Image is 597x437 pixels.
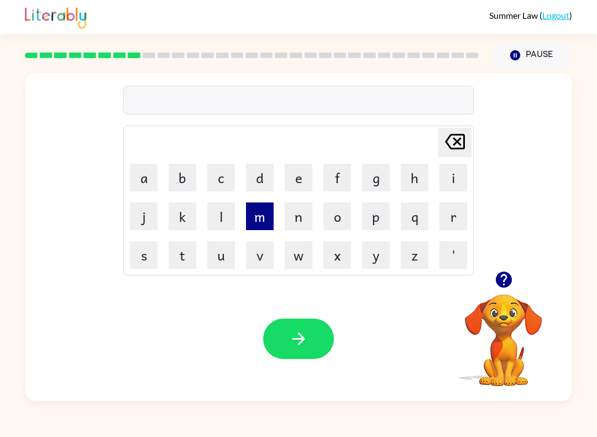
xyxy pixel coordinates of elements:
[130,241,158,269] button: s
[246,164,274,191] button: d
[169,241,196,269] button: t
[207,202,235,230] button: l
[130,164,158,191] button: a
[323,202,351,230] button: o
[489,10,572,20] div: ( )
[207,164,235,191] button: c
[362,241,390,269] button: y
[439,241,467,269] button: '
[542,10,569,20] a: Logout
[362,202,390,230] button: p
[130,202,158,230] button: j
[285,202,312,230] button: n
[246,202,274,230] button: m
[439,202,467,230] button: r
[489,10,540,20] span: Summer Law
[323,164,351,191] button: f
[323,241,351,269] button: x
[439,164,467,191] button: i
[207,241,235,269] button: u
[401,241,428,269] button: z
[285,164,312,191] button: e
[246,241,274,269] button: v
[401,164,428,191] button: h
[492,43,572,68] button: Pause
[285,241,312,269] button: w
[169,164,196,191] button: b
[169,202,196,230] button: k
[401,202,428,230] button: q
[362,164,390,191] button: g
[25,4,86,29] img: Literably
[448,277,559,388] video: Your browser must support playing .mp4 files to use Literably. Please try using another browser.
